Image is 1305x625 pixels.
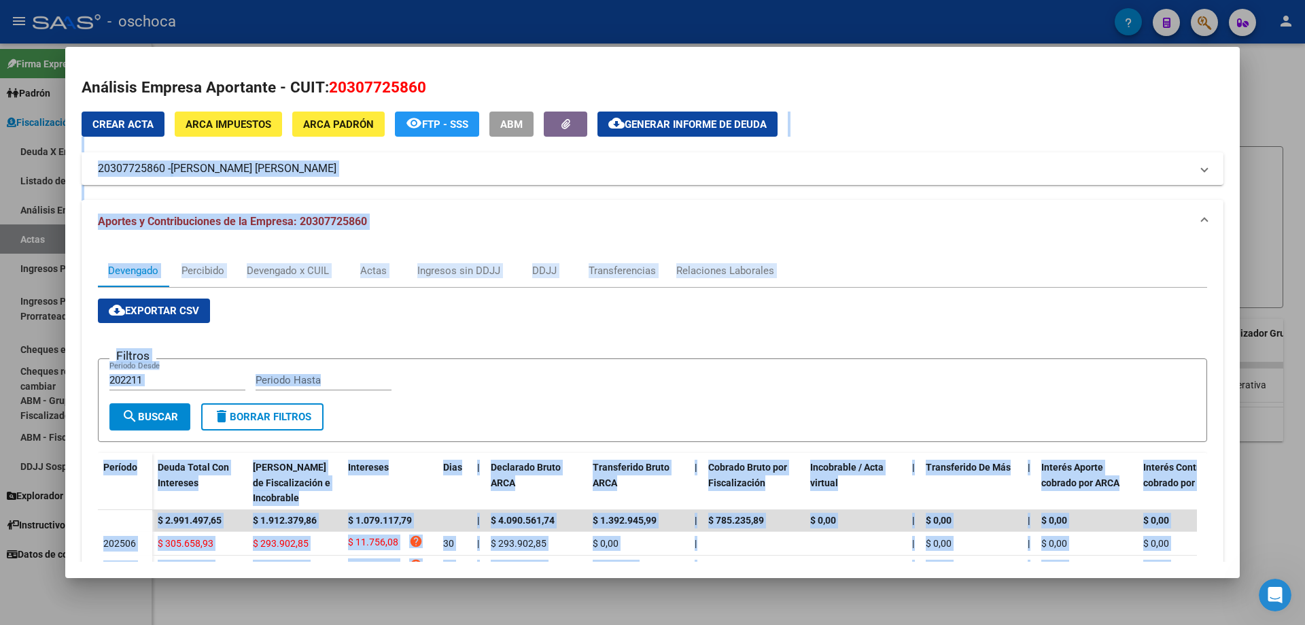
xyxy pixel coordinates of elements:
datatable-header-cell: Deuda Total Con Intereses [152,453,247,513]
span: $ 1.392.945,99 [593,515,657,526]
span: $ 293.902,85 [253,538,309,549]
span: Interés Contribución cobrado por ARCA [1143,462,1232,488]
iframe: Intercom live chat [1259,579,1291,611]
i: help [409,535,423,548]
span: | [695,515,697,526]
span: | [695,462,697,473]
button: ARCA Impuestos [175,112,282,137]
span: $ 4.090.561,74 [491,515,555,526]
span: $ 0,00 [810,515,836,526]
h2: Análisis Empresa Aportante - CUIT: [82,76,1223,99]
span: $ 0,00 [1143,515,1169,526]
span: $ 1.912.379,86 [253,515,317,526]
div: Actas [360,263,387,278]
button: Exportar CSV [98,299,210,323]
span: $ 0,00 [1041,538,1067,549]
span: $ 11.756,08 [348,535,398,553]
datatable-header-cell: | [1022,453,1036,513]
span: Buscar [122,411,178,423]
button: FTP - SSS [395,112,479,137]
datatable-header-cell: Intereses [343,453,438,513]
mat-icon: remove_red_eye [406,115,422,131]
span: ARCA Impuestos [186,118,271,131]
button: ABM [489,112,534,137]
span: Transferido De Más [926,462,1011,473]
button: Borrar Filtros [201,403,324,430]
span: Intereses [348,462,389,473]
div: Relaciones Laborales [676,263,774,278]
span: | [477,515,480,526]
span: ARCA Padrón [303,118,374,131]
span: | [912,538,914,549]
span: $ 2.991.497,65 [158,515,222,526]
datatable-header-cell: Transferido De Más [920,453,1022,513]
datatable-header-cell: Cobrado Bruto por Fiscalización [703,453,805,513]
span: Generar informe de deuda [625,118,767,131]
datatable-header-cell: Dias [438,453,472,513]
span: $ 293.902,85 [491,538,546,549]
span: $ 1.079.117,79 [348,515,412,526]
span: | [1028,538,1030,549]
mat-icon: search [122,408,138,424]
datatable-header-cell: | [689,453,703,513]
span: Exportar CSV [109,305,199,317]
span: 202506 [103,538,136,549]
datatable-header-cell: Deuda Bruta Neto de Fiscalización e Incobrable [247,453,343,513]
span: 20307725860 [329,78,426,96]
span: Cobrado Bruto por Fiscalización [708,462,787,488]
div: Devengado [108,263,158,278]
span: | [912,462,915,473]
mat-panel-title: 20307725860 - [98,161,1191,177]
datatable-header-cell: Período [98,453,152,510]
span: Transferido Bruto ARCA [593,462,669,488]
span: ABM [500,118,523,131]
span: Interés Aporte cobrado por ARCA [1041,462,1119,488]
span: Declarado Bruto ARCA [491,462,561,488]
span: FTP - SSS [422,118,468,131]
span: $ 0,00 [1143,538,1169,549]
datatable-header-cell: | [472,453,485,513]
datatable-header-cell: Declarado Bruto ARCA [485,453,587,513]
span: $ 785.235,89 [708,515,764,526]
span: $ 0,00 [1041,515,1067,526]
button: Generar informe de deuda [597,112,778,137]
span: Borrar Filtros [213,411,311,423]
span: | [912,515,915,526]
button: ARCA Padrón [292,112,385,137]
div: Transferencias [589,263,656,278]
span: Crear Acta [92,118,154,131]
div: Ingresos sin DDJJ [417,263,500,278]
span: | [1028,462,1030,473]
span: Aportes y Contribuciones de la Empresa: 20307725860 [98,215,367,228]
span: Deuda Total Con Intereses [158,462,229,488]
datatable-header-cell: | [907,453,920,513]
mat-icon: cloud_download [109,302,125,318]
datatable-header-cell: Interés Aporte cobrado por ARCA [1036,453,1138,513]
i: help [409,558,423,572]
span: [PERSON_NAME] de Fiscalización e Incobrable [253,462,330,504]
span: 30 [443,538,454,549]
span: [PERSON_NAME] [PERSON_NAME] [171,161,336,177]
mat-icon: delete [213,408,230,424]
datatable-header-cell: Transferido Bruto ARCA [587,453,689,513]
span: $ 0,00 [926,538,952,549]
datatable-header-cell: Incobrable / Acta virtual [805,453,907,513]
span: Incobrable / Acta virtual [810,462,884,488]
div: Percibido [181,263,224,278]
mat-expansion-panel-header: 20307725860 -[PERSON_NAME] [PERSON_NAME] [82,152,1223,185]
span: | [695,538,697,549]
div: DDJJ [532,263,557,278]
h3: Filtros [109,348,156,363]
span: $ 0,00 [926,515,952,526]
datatable-header-cell: Interés Contribución cobrado por ARCA [1138,453,1240,513]
mat-expansion-panel-header: Aportes y Contribuciones de la Empresa: 20307725860 [82,200,1223,243]
span: Dias [443,462,462,473]
span: | [477,538,479,549]
button: Buscar [109,403,190,430]
span: $ 15.802,61 [348,558,398,577]
mat-icon: cloud_download [608,115,625,131]
span: $ 0,00 [593,538,619,549]
span: | [477,462,480,473]
div: Devengado x CUIL [247,263,329,278]
span: | [1028,515,1030,526]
